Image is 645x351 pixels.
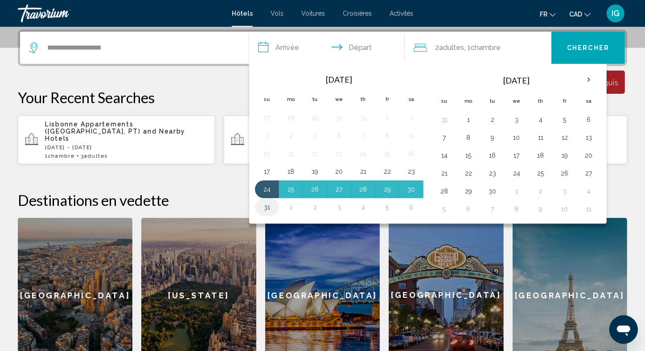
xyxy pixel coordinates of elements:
button: Day 18 [284,165,298,178]
button: Day 22 [461,167,476,180]
button: Day 15 [380,147,394,160]
a: Hôtels [232,10,253,17]
button: Day 4 [284,130,298,142]
button: Day 31 [437,113,452,126]
button: Day 23 [485,167,500,180]
a: Voitures [301,10,325,17]
button: Day 1 [461,113,476,126]
button: Day 8 [509,203,524,215]
th: [DATE] [279,70,399,89]
button: Day 9 [534,203,548,215]
button: Day 12 [558,131,572,144]
span: 3 [81,153,107,159]
button: Day 30 [485,185,500,197]
button: Day 10 [509,131,524,144]
span: Chambre [48,153,75,159]
button: Day 21 [437,167,452,180]
button: Day 6 [332,130,346,142]
button: Travelers: 2 adults, 0 children [405,32,551,64]
button: Day 19 [558,149,572,162]
button: Day 7 [356,130,370,142]
span: Chambre [471,43,501,52]
button: Day 28 [356,183,370,196]
button: Day 5 [308,130,322,142]
a: Activités [390,10,413,17]
button: Day 23 [404,165,419,178]
p: [DATE] - [DATE] [45,144,208,150]
button: Day 4 [534,113,548,126]
button: Day 16 [404,147,419,160]
th: [DATE] [456,70,577,91]
button: Day 2 [534,185,548,197]
button: Day 10 [558,203,572,215]
button: Lisbonne Appartements ([GEOGRAPHIC_DATA], PT) and Nearby Hotels[DATE] - [DATE]1Chambre3Adultes [18,115,215,164]
button: Day 3 [509,113,524,126]
button: Day 20 [582,149,596,162]
button: Day 26 [308,183,322,196]
button: Day 1 [380,112,394,124]
button: Day 8 [380,130,394,142]
h2: Destinations en vedette [18,191,627,209]
button: Day 3 [332,201,346,213]
button: Day 22 [380,165,394,178]
button: Day 8 [461,131,476,144]
button: Day 4 [356,201,370,213]
button: Day 26 [558,167,572,180]
button: Day 6 [404,201,419,213]
span: 2 [435,42,464,54]
button: Day 27 [582,167,596,180]
span: 1 [45,153,74,159]
button: Day 9 [404,130,419,142]
span: Adultes [84,153,108,159]
button: Day 31 [260,201,274,213]
a: Croisières [343,10,372,17]
div: Search widget [20,32,625,64]
span: Chercher [567,45,609,52]
button: Day 30 [404,183,419,196]
button: Day 11 [534,131,548,144]
button: Day 30 [332,112,346,124]
button: Day 28 [284,112,298,124]
button: Day 6 [582,113,596,126]
button: Day 24 [260,183,274,196]
button: User Menu [604,4,627,23]
a: Travorium [18,4,223,22]
span: , 1 [464,42,501,54]
button: Day 4 [582,185,596,197]
button: Change currency [569,8,591,21]
button: Day 25 [284,183,298,196]
button: Day 28 [437,185,452,197]
button: Day 14 [437,149,452,162]
span: Lisbonne Appartements ([GEOGRAPHIC_DATA], PT) [45,121,141,135]
button: Check in and out dates [249,32,405,64]
span: and Nearby Hotels [45,128,185,142]
button: Day 14 [356,147,370,160]
button: Day 29 [308,112,322,124]
button: Day 7 [437,131,452,144]
button: Day 29 [461,185,476,197]
button: Chercher [551,32,625,64]
button: Day 3 [558,185,572,197]
button: Day 21 [356,165,370,178]
button: Day 1 [284,201,298,213]
button: Change language [540,8,556,21]
button: Day 24 [509,167,524,180]
button: Day 2 [404,112,419,124]
span: Adultes [439,43,464,52]
button: Day 17 [509,149,524,162]
button: Day 5 [558,113,572,126]
button: Day 6 [461,203,476,215]
span: CAD [569,11,582,18]
button: Day 11 [582,203,596,215]
button: Next month [577,70,601,90]
button: Day 27 [332,183,346,196]
button: Day 16 [485,149,500,162]
p: Your Recent Searches [18,88,627,106]
button: Day 9 [485,131,500,144]
button: Day 1 [509,185,524,197]
button: Day 12 [308,147,322,160]
span: Vols [271,10,283,17]
button: Day 27 [260,112,274,124]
